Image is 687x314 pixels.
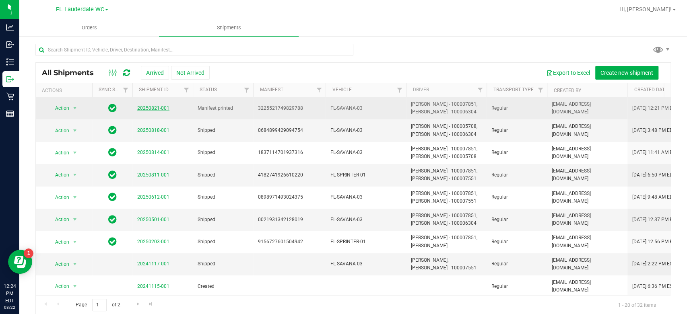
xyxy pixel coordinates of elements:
[198,283,248,290] span: Created
[198,260,248,268] span: Shipped
[19,19,159,36] a: Orders
[71,24,108,31] span: Orders
[70,214,80,225] span: select
[411,190,482,205] span: [PERSON_NAME] - 100007851, [PERSON_NAME] - 100007551
[632,260,675,268] span: [DATE] 2:22 PM EST
[198,127,248,134] span: Shipped
[24,248,33,258] iframe: Resource center unread badge
[393,83,406,97] a: Filter
[141,66,169,80] button: Arrived
[206,24,252,31] span: Shipments
[553,88,581,93] a: Created By
[406,83,487,97] th: Driver
[632,238,678,246] span: [DATE] 12:56 PM EST
[137,239,169,244] a: 20250203-001
[552,145,623,160] span: [EMAIL_ADDRESS][DOMAIN_NAME]
[619,6,672,12] span: Hi, [PERSON_NAME]!
[632,149,679,156] span: [DATE] 11:41 AM EDT
[491,171,542,179] span: Regular
[552,234,623,249] span: [EMAIL_ADDRESS][DOMAIN_NAME]
[48,125,70,136] span: Action
[260,87,283,92] a: Manifest
[171,66,210,80] button: Not Arrived
[108,214,117,225] span: In Sync
[632,283,675,290] span: [DATE] 6:36 PM EST
[6,75,14,83] inline-svg: Outbound
[411,101,482,116] span: [PERSON_NAME] - 100007851, [PERSON_NAME] - 100006304
[411,123,482,138] span: [PERSON_NAME] - 100005708, [PERSON_NAME] - 100006304
[198,149,248,156] span: Shipped
[634,87,677,92] a: Created Date
[70,281,80,292] span: select
[48,192,70,203] span: Action
[132,299,144,310] a: Go to the next page
[330,193,401,201] span: FL-SAVANA-03
[137,194,169,200] a: 20250612-001
[99,87,130,92] a: Sync Status
[119,83,132,97] a: Filter
[612,299,662,311] span: 1 - 20 of 32 items
[330,216,401,224] span: FL-SAVANA-03
[330,127,401,134] span: FL-SAVANA-03
[632,216,679,224] span: [DATE] 12:37 PM EDT
[70,147,80,158] span: select
[330,149,401,156] span: FL-SAVANA-03
[600,70,653,76] span: Create new shipment
[330,105,401,112] span: FL-SAVANA-03
[552,123,623,138] span: [EMAIL_ADDRESS][DOMAIN_NAME]
[70,192,80,203] span: select
[6,58,14,66] inline-svg: Inventory
[473,83,487,97] a: Filter
[137,261,169,267] a: 20241117-001
[552,167,623,183] span: [EMAIL_ADDRESS][DOMAIN_NAME]
[42,88,89,93] div: Actions
[145,299,157,310] a: Go to the last page
[491,238,542,246] span: Regular
[70,169,80,181] span: select
[6,41,14,49] inline-svg: Inbound
[198,216,248,224] span: Shipped
[632,105,679,112] span: [DATE] 12:21 PM EDT
[48,259,70,270] span: Action
[4,304,16,310] p: 08/22
[312,83,326,97] a: Filter
[139,87,169,92] a: Shipment ID
[199,87,217,92] a: Status
[137,172,169,178] a: 20250811-001
[48,281,70,292] span: Action
[541,66,595,80] button: Export to Excel
[179,83,193,97] a: Filter
[198,171,248,179] span: Shipped
[6,92,14,101] inline-svg: Retail
[491,260,542,268] span: Regular
[258,105,321,112] span: 3225521749829788
[137,283,169,289] a: 20241115-001
[137,127,169,133] a: 20250818-001
[258,149,321,156] span: 1837114701937316
[108,103,117,114] span: In Sync
[92,299,107,311] input: 1
[258,127,321,134] span: 0684899429094754
[632,171,676,179] span: [DATE] 6:50 PM EDT
[198,105,248,112] span: Manifest printed
[48,169,70,181] span: Action
[332,87,351,92] a: Vehicle
[330,238,401,246] span: FL-SPRINTER-01
[552,257,623,272] span: [EMAIL_ADDRESS][DOMAIN_NAME]
[70,259,80,270] span: select
[534,83,547,97] a: Filter
[491,193,542,201] span: Regular
[411,167,482,183] span: [PERSON_NAME] - 100007851, [PERSON_NAME] - 100007551
[4,283,16,304] p: 12:24 PM EDT
[56,6,104,13] span: Ft. Lauderdale WC
[411,257,482,272] span: [PERSON_NAME], [PERSON_NAME] - 100007551
[137,150,169,155] a: 20250814-001
[108,147,117,158] span: In Sync
[552,190,623,205] span: [EMAIL_ADDRESS][DOMAIN_NAME]
[258,216,321,224] span: 0021931342128019
[258,171,321,179] span: 4182741926610220
[632,193,676,201] span: [DATE] 9:48 AM EDT
[159,19,299,36] a: Shipments
[70,125,80,136] span: select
